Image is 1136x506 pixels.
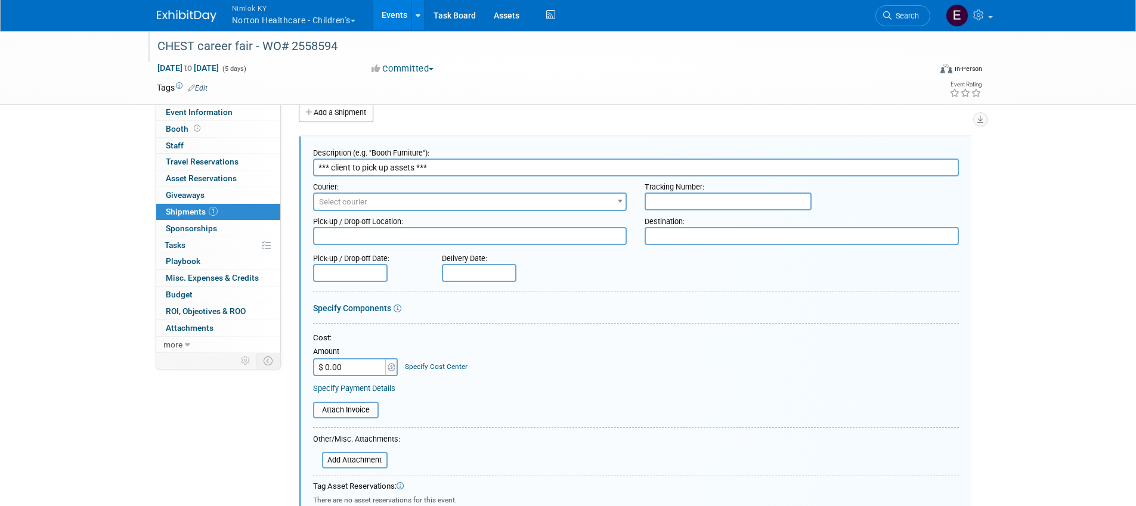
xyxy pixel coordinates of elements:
span: Shipments [166,207,218,216]
a: Asset Reservations [156,170,280,187]
div: Event Format [860,62,983,80]
span: Sponsorships [166,223,217,233]
div: There are no asset reservations for this event. [313,492,959,505]
a: Specify Payment Details [313,384,395,393]
a: Shipments1 [156,204,280,220]
td: Tags [157,82,208,94]
img: Format-Inperson.png [940,64,952,73]
a: Giveaways [156,187,280,203]
span: Event Information [166,107,233,117]
body: Rich Text Area. Press ALT-0 for help. [7,5,629,17]
div: Other/Misc. Attachments: [313,434,400,448]
span: Travel Reservations [166,157,239,166]
span: Nimlok KY [232,2,355,14]
a: Sponsorships [156,221,280,237]
td: Personalize Event Tab Strip [236,353,256,368]
div: Cost: [313,333,959,344]
span: more [163,340,182,349]
span: Search [892,11,919,20]
div: Tag Asset Reservations: [313,481,959,492]
a: Booth [156,121,280,137]
a: Specify Components [313,303,391,313]
a: Add a Shipment [299,103,373,122]
img: ExhibitDay [157,10,216,22]
div: Pick-up / Drop-off Location: [313,211,627,227]
span: ROI, Objectives & ROO [166,306,246,316]
a: ROI, Objectives & ROO [156,303,280,319]
span: Playbook [166,256,200,266]
span: Booth not reserved yet [191,124,203,133]
a: Misc. Expenses & Credits [156,270,280,286]
span: Budget [166,290,193,299]
span: Tasks [165,240,185,250]
div: Amount [313,346,400,358]
div: CHEST career fair - WO# 2558594 [153,36,912,57]
div: Tracking Number: [645,176,959,193]
span: Misc. Expenses & Credits [166,273,259,283]
a: Staff [156,138,280,154]
span: [DATE] [DATE] [157,63,219,73]
span: to [182,63,194,73]
div: Event Rating [949,82,982,88]
div: Pick-up / Drop-off Date: [313,248,424,264]
a: more [156,337,280,353]
a: Specify Cost Center [405,362,468,371]
a: Attachments [156,320,280,336]
a: Edit [188,84,208,92]
a: Search [875,5,930,26]
td: Toggle Event Tabs [256,353,280,368]
div: Destination: [645,211,959,227]
span: 1 [209,207,218,216]
a: Travel Reservations [156,154,280,170]
div: Delivery Date: [442,248,590,264]
img: Elizabeth Griffin [946,4,968,27]
div: Courier: [313,176,627,193]
a: Tasks [156,237,280,253]
span: Asset Reservations [166,173,237,183]
a: Budget [156,287,280,303]
button: Committed [367,63,438,75]
span: (5 days) [221,65,246,73]
span: Giveaways [166,190,205,200]
span: Booth [166,124,203,134]
div: Description (e.g. "Booth Furniture"): [313,142,959,159]
a: Event Information [156,104,280,120]
span: Select courier [319,197,367,206]
span: Staff [166,141,184,150]
span: Attachments [166,323,213,333]
div: In-Person [954,64,982,73]
a: Playbook [156,253,280,269]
